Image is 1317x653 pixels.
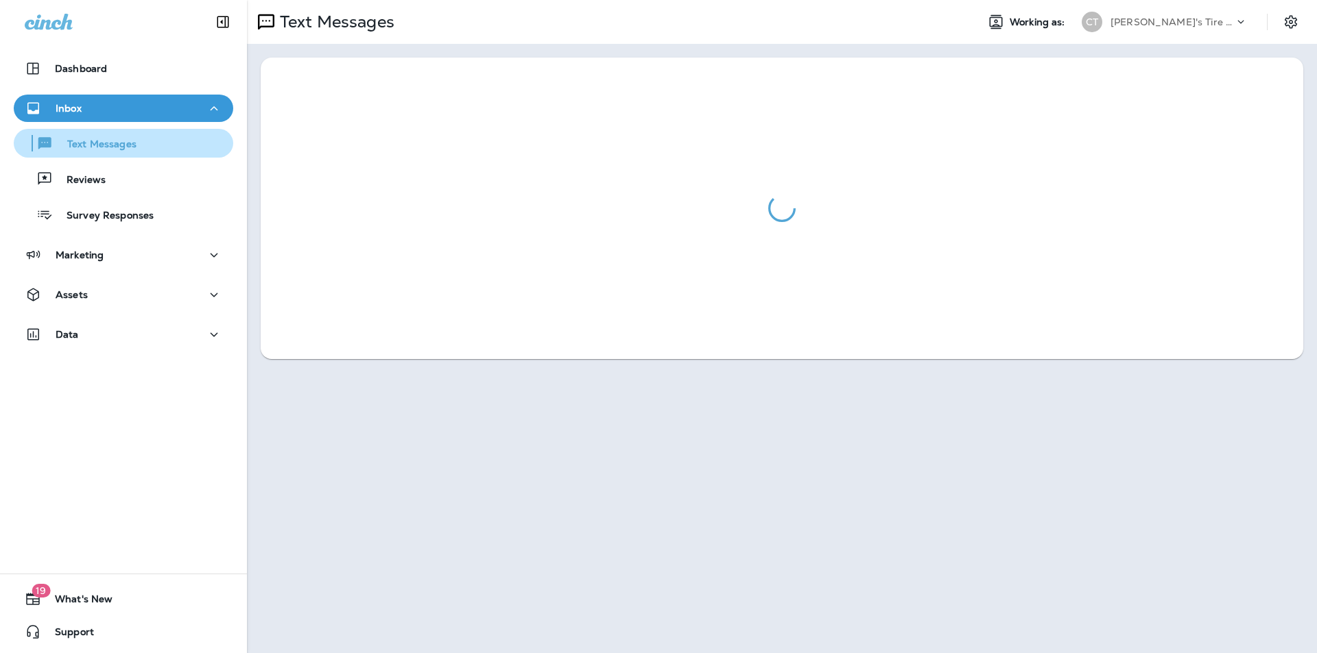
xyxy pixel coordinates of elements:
[14,55,233,82] button: Dashboard
[204,8,242,36] button: Collapse Sidebar
[55,63,107,74] p: Dashboard
[56,329,79,340] p: Data
[14,585,233,613] button: 19What's New
[53,174,106,187] p: Reviews
[53,210,154,223] p: Survey Responses
[14,200,233,229] button: Survey Responses
[1111,16,1234,27] p: [PERSON_NAME]'s Tire & Auto
[14,281,233,308] button: Assets
[56,249,104,260] p: Marketing
[274,12,394,32] p: Text Messages
[56,289,88,300] p: Assets
[1082,12,1102,32] div: CT
[14,618,233,645] button: Support
[41,593,112,610] span: What's New
[54,138,137,151] p: Text Messages
[32,584,50,597] span: 19
[1010,16,1068,28] span: Working as:
[14,241,233,269] button: Marketing
[14,164,233,193] button: Reviews
[41,626,94,643] span: Support
[14,321,233,348] button: Data
[1279,10,1303,34] button: Settings
[14,95,233,122] button: Inbox
[56,103,82,114] p: Inbox
[14,129,233,158] button: Text Messages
